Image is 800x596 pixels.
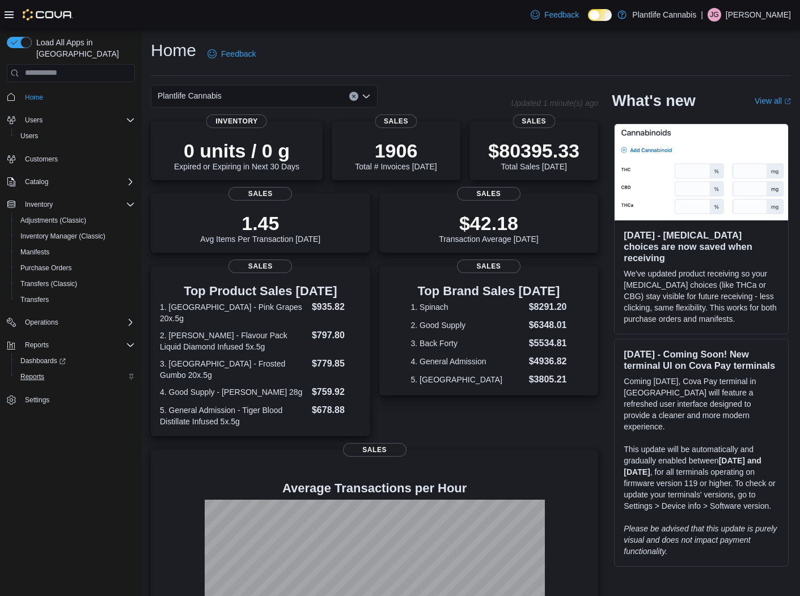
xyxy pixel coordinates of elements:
[11,276,139,292] button: Transfers (Classic)
[16,354,70,368] a: Dashboards
[11,292,139,308] button: Transfers
[160,330,307,352] dt: 2. [PERSON_NAME] - Flavour Pack Liquid Diamond Infused 5x.5g
[16,245,135,259] span: Manifests
[16,370,135,384] span: Reports
[16,277,135,291] span: Transfers (Classic)
[529,300,567,314] dd: $8291.20
[410,356,524,367] dt: 4. General Admission
[20,263,72,273] span: Purchase Orders
[20,338,135,352] span: Reports
[20,131,38,141] span: Users
[20,91,48,104] a: Home
[588,21,589,22] span: Dark Mode
[343,443,407,457] span: Sales
[11,212,139,228] button: Adjustments (Classic)
[25,177,48,186] span: Catalog
[2,89,139,105] button: Home
[544,9,579,20] span: Feedback
[312,357,361,371] dd: $779.85
[160,301,307,324] dt: 1. [GEOGRAPHIC_DATA] - Pink Grapes 20x.5g
[20,90,135,104] span: Home
[20,198,57,211] button: Inventory
[174,139,299,162] p: 0 units / 0 g
[2,151,139,167] button: Customers
[410,301,524,313] dt: 1. Spinach
[355,139,437,171] div: Total # Invoices [DATE]
[11,228,139,244] button: Inventory Manager (Classic)
[206,114,267,128] span: Inventory
[624,229,779,263] h3: [DATE] - [MEDICAL_DATA] choices are now saved when receiving
[16,129,135,143] span: Users
[174,139,299,171] div: Expired or Expiring in Next 30 Days
[632,8,696,22] p: Plantlife Cannabis
[20,113,47,127] button: Users
[20,393,54,407] a: Settings
[23,9,73,20] img: Cova
[529,318,567,332] dd: $6348.01
[16,293,135,306] span: Transfers
[20,295,49,304] span: Transfers
[160,358,307,381] dt: 3. [GEOGRAPHIC_DATA] - Frosted Gumbo 20x.5g
[20,113,135,127] span: Users
[410,284,566,298] h3: Top Brand Sales [DATE]
[16,229,135,243] span: Inventory Manager (Classic)
[20,393,135,407] span: Settings
[457,187,520,201] span: Sales
[151,39,196,62] h1: Home
[11,353,139,369] a: Dashboards
[355,139,437,162] p: 1906
[20,152,62,166] a: Customers
[20,175,135,189] span: Catalog
[16,261,135,275] span: Purchase Orders
[16,354,135,368] span: Dashboards
[160,482,589,495] h4: Average Transactions per Hour
[228,187,292,201] span: Sales
[20,356,66,365] span: Dashboards
[488,139,579,171] div: Total Sales [DATE]
[410,374,524,385] dt: 5. [GEOGRAPHIC_DATA]
[624,268,779,325] p: We've updated product receiving so your [MEDICAL_DATA] choices (like THCa or CBG) stay visible fo...
[612,92,695,110] h2: What's new
[11,128,139,144] button: Users
[158,89,222,103] span: Plantlife Cannabis
[160,405,307,427] dt: 5. General Admission - Tiger Blood Distillate Infused 5x.5g
[16,129,43,143] a: Users
[7,84,135,438] nav: Complex example
[439,212,539,244] div: Transaction Average [DATE]
[20,175,53,189] button: Catalog
[16,370,49,384] a: Reports
[526,3,583,26] a: Feedback
[16,245,54,259] a: Manifests
[312,403,361,417] dd: $678.88
[200,212,320,244] div: Avg Items Per Transaction [DATE]
[2,391,139,408] button: Settings
[2,314,139,330] button: Operations
[25,395,49,405] span: Settings
[2,337,139,353] button: Reports
[312,385,361,399] dd: $759.92
[25,200,53,209] span: Inventory
[513,114,555,128] span: Sales
[726,8,791,22] p: [PERSON_NAME]
[362,92,371,101] button: Open list of options
[701,8,703,22] p: |
[20,216,86,225] span: Adjustments (Classic)
[20,279,77,288] span: Transfers (Classic)
[511,99,598,108] p: Updated 1 minute(s) ago
[200,212,320,235] p: 1.45
[2,197,139,212] button: Inventory
[20,248,49,257] span: Manifests
[708,8,721,22] div: Julia Gregoire
[784,98,791,105] svg: External link
[160,284,361,298] h3: Top Product Sales [DATE]
[25,116,43,125] span: Users
[20,372,44,381] span: Reports
[11,244,139,260] button: Manifests
[16,261,77,275] a: Purchase Orders
[2,112,139,128] button: Users
[20,316,63,329] button: Operations
[25,340,49,350] span: Reports
[11,260,139,276] button: Purchase Orders
[624,376,779,432] p: Coming [DATE], Cova Pay terminal in [GEOGRAPHIC_DATA] will feature a refreshed user interface des...
[588,9,612,21] input: Dark Mode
